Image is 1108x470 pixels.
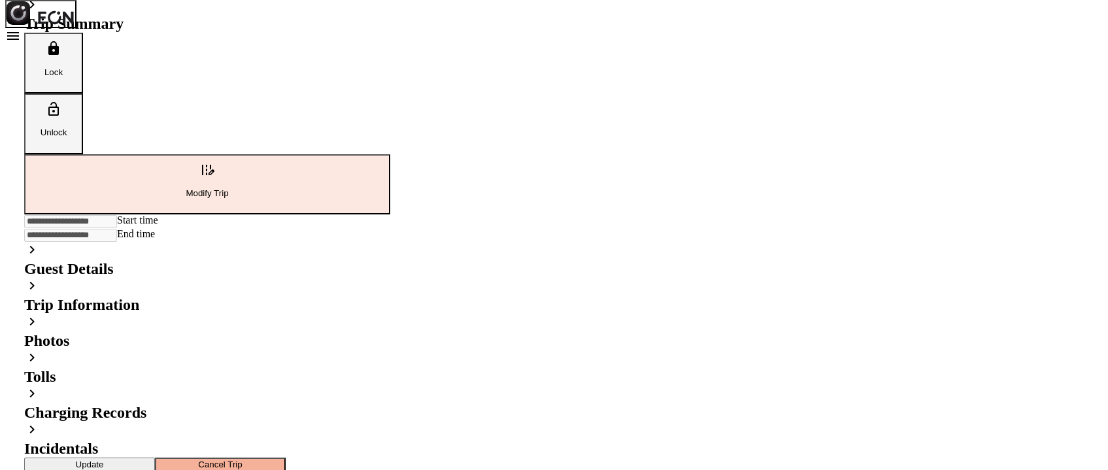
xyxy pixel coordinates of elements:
[24,93,83,154] button: Unlock
[46,101,61,117] span: lock_open
[24,314,40,329] span: keyboard_arrow_right
[46,41,61,56] span: lock
[24,350,40,365] span: keyboard_arrow_right
[117,228,155,239] label: End time
[24,278,40,294] span: keyboard_arrow_right
[32,67,75,77] p: Lock
[199,162,215,178] span: edit_road
[5,28,21,44] span: menu
[24,422,40,437] span: keyboard_arrow_right
[32,188,382,198] p: Modify Trip
[32,127,75,137] p: Unlock
[24,33,83,93] button: Lock
[24,260,390,278] h2: Guest Details
[24,404,390,422] h2: Charging Records
[24,242,40,258] span: keyboard_arrow_right
[24,368,390,386] h2: Tolls
[24,440,390,458] h2: Incidentals
[24,332,390,350] h2: Photos
[24,154,390,215] button: Modify Trip
[117,214,158,226] label: Start time
[24,296,390,314] h2: Trip Information
[24,386,40,401] span: keyboard_arrow_right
